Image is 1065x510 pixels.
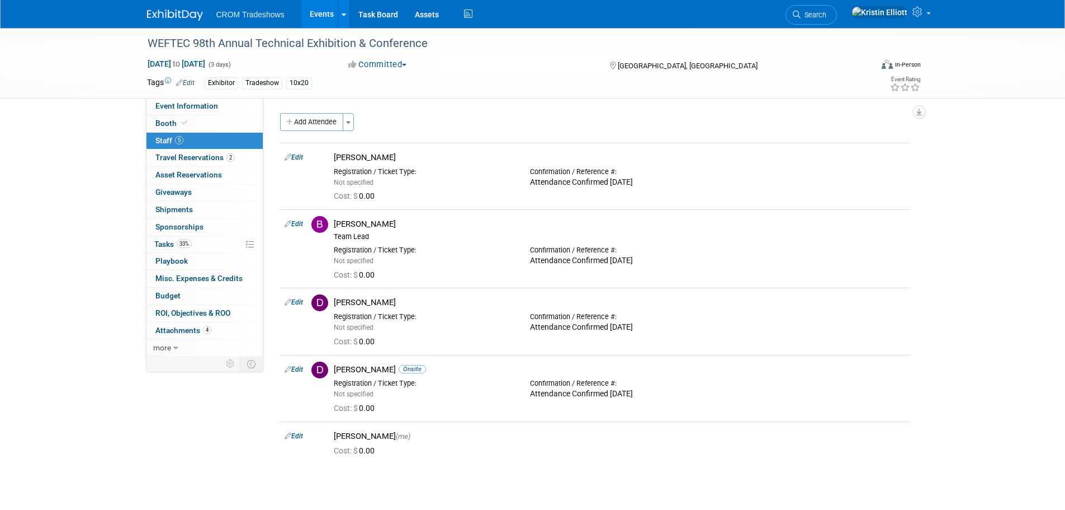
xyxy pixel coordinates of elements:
[146,98,263,115] a: Event Information
[146,184,263,201] a: Giveaways
[285,153,303,161] a: Edit
[175,136,183,144] span: 5
[146,133,263,149] a: Staff5
[785,5,837,25] a: Search
[344,59,411,71] button: Committed
[530,177,709,188] div: Attendance Confirmed [DATE]
[155,188,192,196] span: Giveaways
[334,167,513,176] div: Registration / Ticket Type:
[890,77,920,82] div: Event Rating
[882,60,893,69] img: Format-Inperson.png
[334,312,513,321] div: Registration / Ticket Type:
[155,136,183,145] span: Staff
[205,77,238,89] div: Exhibitor
[530,246,709,255] div: Confirmation / Reference #:
[334,152,906,163] div: [PERSON_NAME]
[530,312,709,321] div: Confirmation / Reference #:
[334,364,906,375] div: [PERSON_NAME]
[334,191,359,200] span: Cost: $
[146,149,263,166] a: Travel Reservations2
[155,274,243,283] span: Misc. Expenses & Credits
[171,59,182,68] span: to
[334,246,513,255] div: Registration / Ticket Type:
[530,256,709,266] div: Attendance Confirmed [DATE]
[334,270,379,279] span: 0.00
[399,365,426,373] span: Onsite
[334,446,379,455] span: 0.00
[530,379,709,388] div: Confirmation / Reference #:
[311,216,328,233] img: B.jpg
[155,119,190,128] span: Booth
[334,337,379,346] span: 0.00
[147,77,195,90] td: Tags
[146,340,263,357] a: more
[334,297,906,308] div: [PERSON_NAME]
[334,431,906,442] div: [PERSON_NAME]
[203,326,211,334] span: 4
[240,357,263,371] td: Toggle Event Tabs
[155,308,230,317] span: ROI, Objectives & ROO
[144,34,855,54] div: WEFTEC 98th Annual Technical Exhibition & Conference
[155,326,211,335] span: Attachments
[334,404,359,413] span: Cost: $
[285,298,303,306] a: Edit
[894,60,921,69] div: In-Person
[182,120,187,126] i: Booth reservation complete
[311,362,328,378] img: D.jpg
[221,357,240,371] td: Personalize Event Tab Strip
[146,202,263,218] a: Shipments
[146,305,263,322] a: ROI, Objectives & ROO
[334,337,359,346] span: Cost: $
[155,256,188,265] span: Playbook
[851,6,908,18] img: Kristin Elliott
[147,10,203,21] img: ExhibitDay
[334,379,513,388] div: Registration / Ticket Type:
[155,291,181,300] span: Budget
[146,253,263,270] a: Playbook
[146,288,263,305] a: Budget
[147,59,206,69] span: [DATE] [DATE]
[177,240,192,248] span: 33%
[396,432,410,441] span: (me)
[618,62,758,70] span: [GEOGRAPHIC_DATA], [GEOGRAPHIC_DATA]
[530,389,709,399] div: Attendance Confirmed [DATE]
[146,219,263,236] a: Sponsorships
[334,179,373,186] span: Not specified
[530,322,709,333] div: Attendance Confirmed [DATE]
[280,113,343,131] button: Add Attendee
[334,232,906,241] div: Team Lead
[146,236,263,253] a: Tasks33%
[311,294,328,311] img: D.jpg
[334,324,373,331] span: Not specified
[155,101,218,110] span: Event Information
[155,205,193,214] span: Shipments
[155,153,235,162] span: Travel Reservations
[530,167,709,176] div: Confirmation / Reference #:
[334,446,359,455] span: Cost: $
[285,366,303,373] a: Edit
[153,343,171,352] span: more
[155,170,222,179] span: Asset Reservations
[176,79,195,87] a: Edit
[801,11,826,19] span: Search
[216,10,285,19] span: CROM Tradeshows
[806,58,921,75] div: Event Format
[334,219,906,230] div: [PERSON_NAME]
[226,153,235,162] span: 2
[146,167,263,184] a: Asset Reservations
[146,322,263,339] a: Attachments4
[334,390,373,398] span: Not specified
[154,240,192,249] span: Tasks
[285,432,303,440] a: Edit
[334,270,359,279] span: Cost: $
[155,222,203,231] span: Sponsorships
[286,77,312,89] div: 10x20
[146,115,263,132] a: Booth
[242,77,282,89] div: Tradeshow
[207,61,231,68] span: (3 days)
[285,220,303,228] a: Edit
[146,270,263,287] a: Misc. Expenses & Credits
[334,257,373,265] span: Not specified
[334,191,379,200] span: 0.00
[334,404,379,413] span: 0.00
